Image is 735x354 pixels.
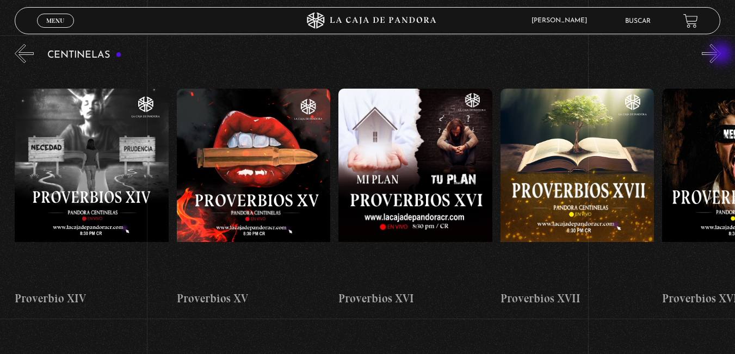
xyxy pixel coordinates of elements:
h4: Proverbios XV [177,290,331,307]
span: Cerrar [42,27,68,34]
h4: Proverbio XIV [15,290,169,307]
h3: Centinelas [47,50,122,60]
a: View your shopping cart [683,14,698,28]
button: Next [702,44,721,63]
button: Previous [15,44,34,63]
h4: Proverbios XVI [338,290,492,307]
a: Proverbio XIV [15,71,169,324]
h4: Proverbios XVII [501,290,654,307]
span: [PERSON_NAME] [526,17,598,24]
a: Proverbios XV [177,71,331,324]
a: Proverbios XVII [501,71,654,324]
a: Buscar [625,18,651,24]
span: Menu [46,17,64,24]
a: Proverbios XVI [338,71,492,324]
